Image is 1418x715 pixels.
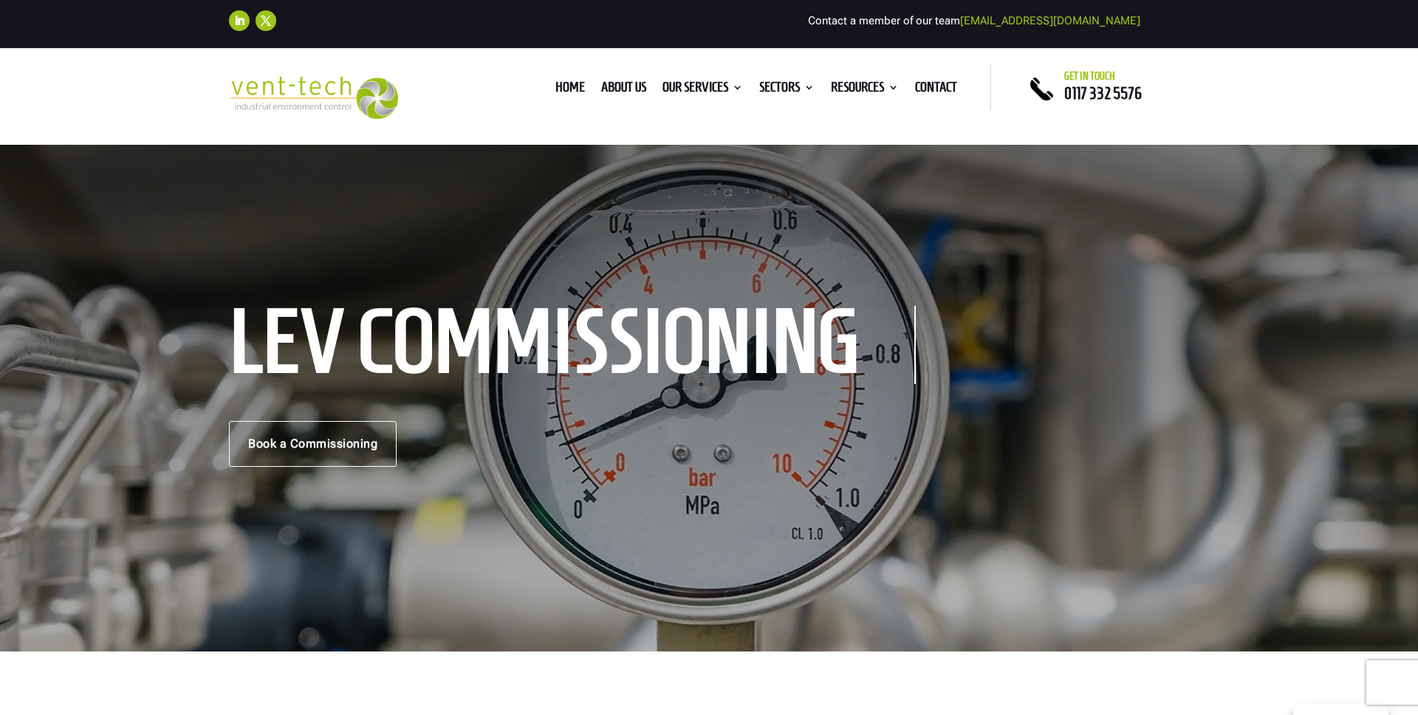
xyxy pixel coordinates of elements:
a: Our Services [662,82,743,98]
a: [EMAIL_ADDRESS][DOMAIN_NAME] [960,14,1140,27]
a: About us [601,82,646,98]
img: 2023-09-27T08_35_16.549ZVENT-TECH---Clear-background [229,76,398,120]
h1: LEV Commissioning [229,306,916,384]
a: Book a Commissioning [229,421,397,467]
a: Follow on LinkedIn [229,10,250,31]
span: Get in touch [1064,70,1115,82]
a: Sectors [759,82,815,98]
a: 0117 332 5576 [1064,84,1142,102]
a: Contact [915,82,957,98]
a: Follow on X [256,10,276,31]
a: Resources [831,82,899,98]
span: Contact a member of our team [808,14,1140,27]
a: Home [555,82,585,98]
